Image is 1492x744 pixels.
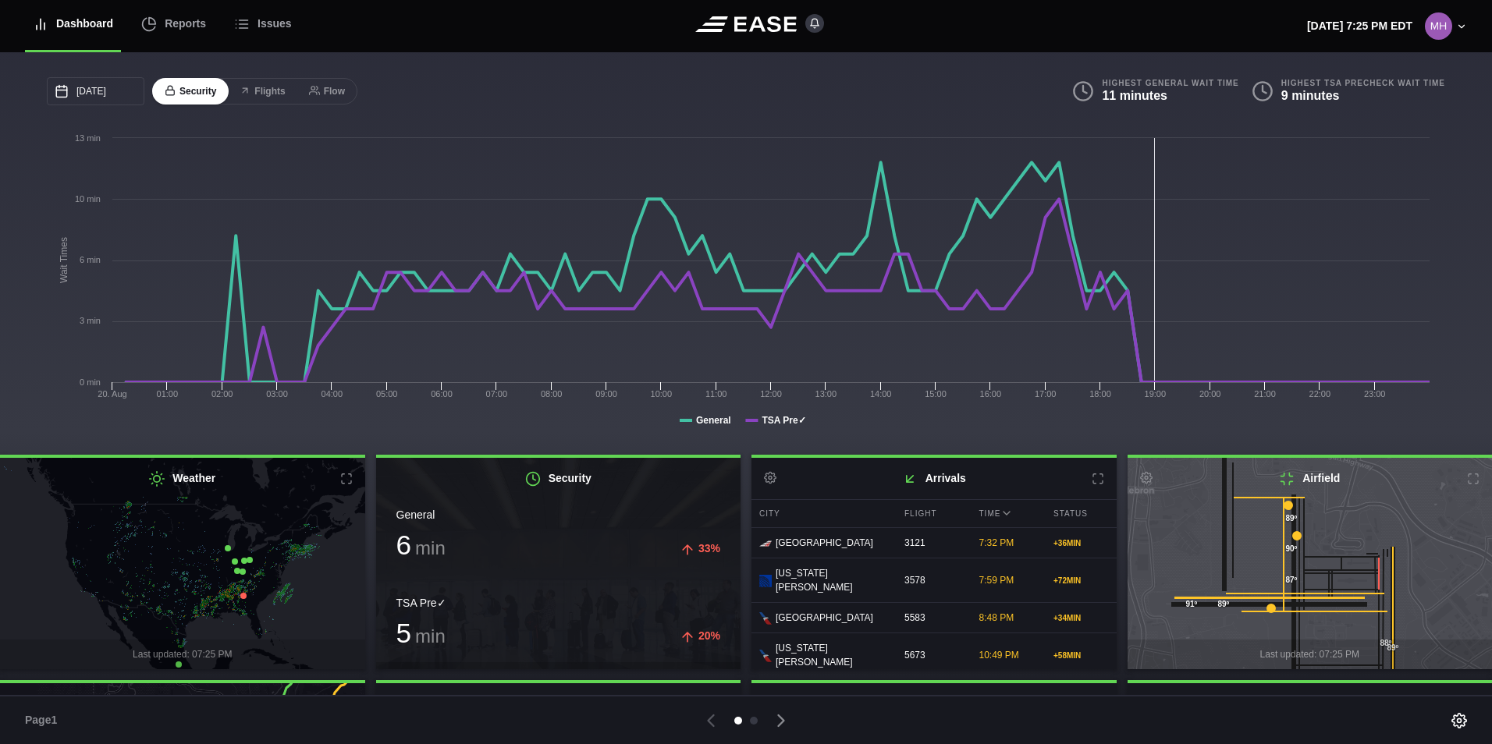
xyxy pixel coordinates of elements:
[376,683,741,725] h2: Parking
[1307,18,1412,34] p: [DATE] 7:25 PM EDT
[815,389,837,399] text: 13:00
[760,389,782,399] text: 12:00
[1199,389,1221,399] text: 20:00
[762,415,805,426] tspan: TSA Pre✓
[1254,389,1276,399] text: 21:00
[1053,612,1109,624] div: + 34 MIN
[1364,389,1386,399] text: 23:00
[75,133,101,143] tspan: 13 min
[698,629,720,642] span: 20%
[376,662,741,692] div: Last updated: 07:25 PM
[972,500,1043,527] div: Time
[1035,389,1057,399] text: 17:00
[776,566,885,594] span: [US_STATE][PERSON_NAME]
[98,389,126,399] tspan: 20. Aug
[1309,389,1331,399] text: 22:00
[1053,537,1109,549] div: + 36 MIN
[396,507,721,523] div: General
[1102,78,1238,88] b: Highest General Wait Time
[47,77,144,105] input: mm/dd/yyyy
[870,389,892,399] text: 14:00
[925,389,947,399] text: 15:00
[211,389,233,399] text: 02:00
[1281,78,1445,88] b: Highest TSA PreCheck Wait Time
[431,389,453,399] text: 06:00
[80,377,101,387] tspan: 0 min
[897,640,968,670] div: 5673
[751,500,893,527] div: City
[80,255,101,264] tspan: 6 min
[751,458,1117,499] h2: Arrivals
[297,78,357,105] button: Flow
[376,389,398,399] text: 05:00
[1102,89,1167,102] b: 11 minutes
[486,389,508,399] text: 07:00
[1053,575,1109,586] div: + 72 MIN
[1089,389,1111,399] text: 18:00
[541,389,563,399] text: 08:00
[396,619,446,647] h3: 5
[751,683,1117,725] h2: Departures
[897,500,968,527] div: Flight
[979,575,1014,586] span: 7:59 PM
[979,650,1019,661] span: 10:49 PM
[152,78,229,105] button: Security
[80,316,101,325] tspan: 3 min
[1046,500,1117,527] div: Status
[75,194,101,204] tspan: 10 min
[1053,650,1109,661] div: + 58 MIN
[698,542,720,554] span: 33%
[376,458,741,499] h2: Security
[595,389,617,399] text: 09:00
[396,531,446,558] h3: 6
[59,237,69,283] tspan: Wait Times
[25,712,64,728] span: Page 1
[415,537,446,558] span: min
[897,603,968,632] div: 5583
[266,389,288,399] text: 03:00
[776,536,873,550] span: [GEOGRAPHIC_DATA]
[897,528,968,558] div: 3121
[396,595,721,611] div: TSA Pre✓
[227,78,297,105] button: Flights
[157,389,179,399] text: 01:00
[980,389,1002,399] text: 16:00
[321,389,343,399] text: 04:00
[696,415,731,426] tspan: General
[776,641,885,669] span: [US_STATE][PERSON_NAME]
[776,611,873,625] span: [GEOGRAPHIC_DATA]
[1281,89,1340,102] b: 9 minutes
[1145,389,1167,399] text: 19:00
[1425,12,1452,40] img: 8d1564f89ae08c1c7851ff747965b28a
[705,389,727,399] text: 11:00
[651,389,673,399] text: 10:00
[979,612,1014,623] span: 8:48 PM
[979,537,1014,548] span: 7:32 PM
[897,565,968,595] div: 3578
[415,625,446,647] span: min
